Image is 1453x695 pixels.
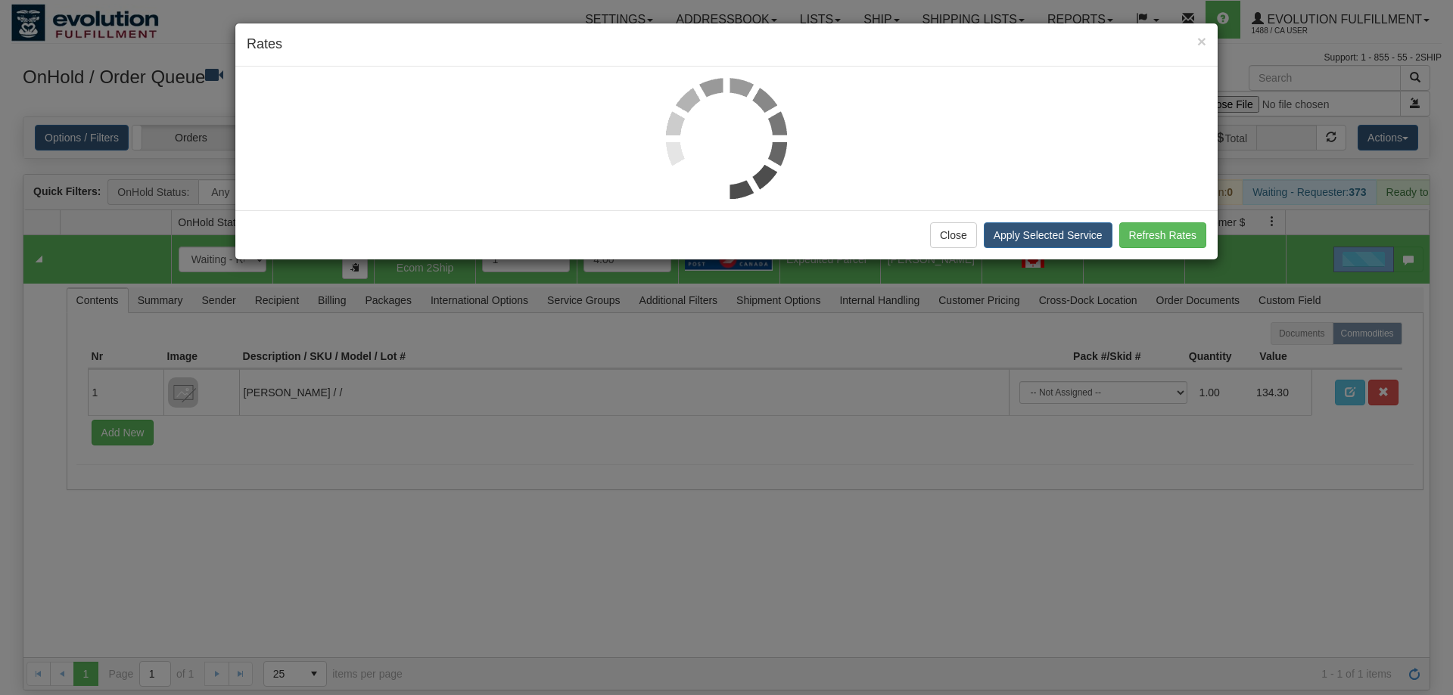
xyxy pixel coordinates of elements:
h4: Rates [247,35,1206,54]
button: Close [930,222,977,248]
span: × [1197,33,1206,50]
button: Refresh Rates [1119,222,1206,248]
img: loader.gif [666,78,787,199]
button: Close [1197,33,1206,49]
button: Apply Selected Service [984,222,1112,248]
